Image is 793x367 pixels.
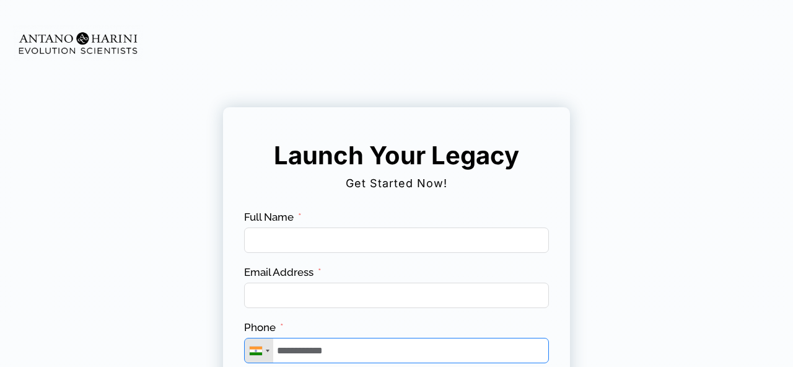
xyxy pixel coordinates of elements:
[244,338,549,363] input: Phone
[245,338,273,363] div: Telephone country code
[242,172,551,195] h2: Get Started Now!
[244,283,549,308] input: Email Address
[267,140,526,171] h5: Launch Your Legacy
[244,210,302,224] label: Full Name
[244,321,284,335] label: Phone
[244,265,322,280] label: Email Address
[13,25,143,61] img: Evolution-Scientist (2)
